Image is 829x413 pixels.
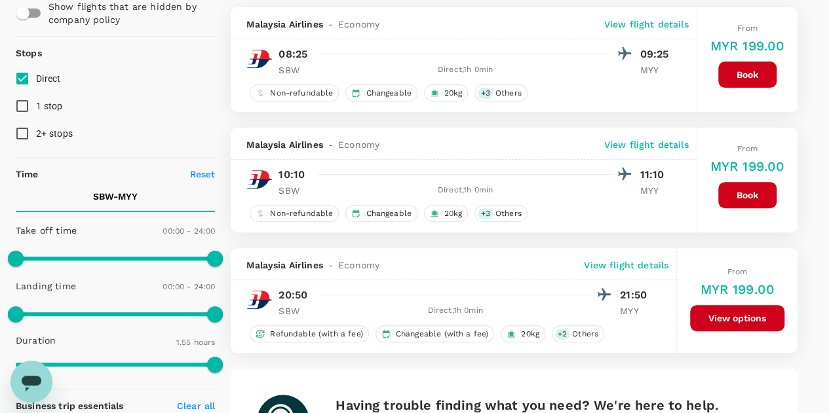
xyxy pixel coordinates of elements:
p: 20:50 [279,287,307,303]
p: Take off time [16,224,77,237]
span: Changeable (with a fee) [391,329,493,340]
p: SBW - MYY [93,190,138,203]
p: 09:25 [640,46,673,62]
span: Others [490,88,527,99]
p: Time [16,168,39,181]
span: 1 stop [36,101,63,111]
p: View flight details [584,259,668,272]
div: +3Others [474,84,527,101]
p: 08:25 [279,46,307,62]
iframe: Button to launch messaging window, conversation in progress [10,361,52,403]
span: + 2 [555,329,569,340]
span: From [737,144,758,153]
div: Changeable (with a fee) [376,325,494,342]
span: + 3 [478,208,492,219]
p: Clear all [177,399,215,412]
span: Malaysia Airlines [246,259,323,272]
span: Malaysia Airlines [246,138,323,151]
button: Book [718,182,777,208]
p: SBW [279,184,311,197]
button: Book [718,62,777,88]
span: Malaysia Airlines [246,18,323,31]
span: - [323,138,338,151]
button: View options [690,305,784,331]
p: 10:10 [279,167,305,183]
div: +3Others [474,205,527,222]
div: 20kg [424,84,469,101]
p: MYY [640,184,673,197]
p: Reset [190,168,216,181]
p: MYY [640,63,673,77]
p: View flight details [604,18,689,31]
h6: MYR 199.00 [710,35,785,56]
p: MYY [620,304,653,317]
span: Economy [338,259,379,272]
p: SBW [279,63,311,77]
span: Direct [36,73,61,84]
span: Others [490,208,527,219]
span: 2+ stops [36,128,73,139]
img: MH [246,166,273,192]
span: - [323,259,338,272]
span: Changeable [360,88,417,99]
p: View flight details [604,138,689,151]
span: 00:00 - 24:00 [163,226,215,236]
span: 20kg [516,329,545,340]
span: 20kg [439,88,468,99]
img: MH [246,287,273,313]
strong: Business trip essentials [16,401,124,411]
span: Non-refundable [265,208,338,219]
div: Direct , 1h 0min [319,63,611,77]
div: Changeable [345,84,417,101]
p: Duration [16,334,56,347]
span: Refundable (with a fee) [265,329,368,340]
p: Landing time [16,279,76,293]
div: 20kg [424,205,469,222]
img: MH [246,46,273,72]
span: From [737,24,758,33]
span: + 3 [478,88,492,99]
p: 11:10 [640,167,673,183]
span: From [727,267,748,276]
div: Non-refundable [250,84,339,101]
span: 00:00 - 24:00 [163,282,215,291]
span: - [323,18,338,31]
span: 1.55 hours [176,338,216,347]
h6: MYR 199.00 [710,156,785,177]
span: 20kg [439,208,468,219]
span: Changeable [360,208,417,219]
span: Others [567,329,604,340]
strong: Stops [16,48,42,58]
span: Economy [338,138,379,151]
div: Refundable (with a fee) [250,325,368,342]
div: Direct , 1h 0min [319,304,591,317]
div: +2Others [552,325,604,342]
span: Non-refundable [265,88,338,99]
h6: MYR 199.00 [700,279,775,300]
span: Economy [338,18,379,31]
p: 21:50 [620,287,653,303]
div: Non-refundable [250,205,339,222]
p: SBW [279,304,311,317]
div: Direct , 1h 0min [319,184,611,197]
div: Changeable [345,205,417,222]
div: 20kg [501,325,545,342]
